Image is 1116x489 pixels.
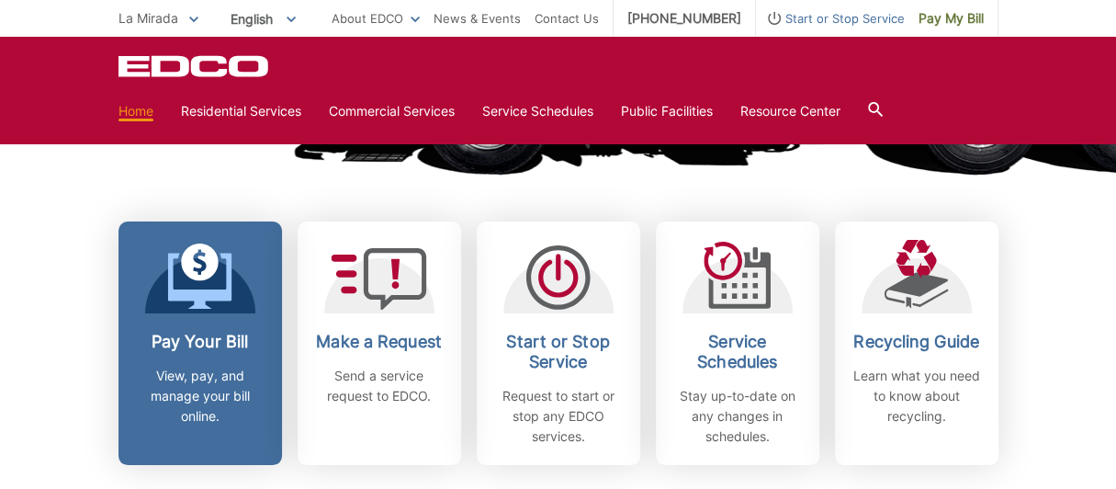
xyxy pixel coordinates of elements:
a: Resource Center [740,101,840,121]
a: Service Schedules [482,101,593,121]
a: Home [118,101,153,121]
a: Pay Your Bill View, pay, and manage your bill online. [118,222,282,465]
a: News & Events [434,8,521,28]
p: Request to start or stop any EDCO services. [490,386,626,447]
p: Stay up-to-date on any changes in schedules. [670,386,806,447]
p: Send a service request to EDCO. [311,366,447,406]
span: English [217,4,310,34]
a: EDCD logo. Return to the homepage. [118,55,271,77]
h2: Recycling Guide [849,332,985,352]
h2: Pay Your Bill [132,332,268,352]
h2: Service Schedules [670,332,806,372]
p: View, pay, and manage your bill online. [132,366,268,426]
a: Service Schedules Stay up-to-date on any changes in schedules. [656,222,819,465]
span: La Mirada [118,10,178,26]
a: Commercial Services [329,101,455,121]
a: Contact Us [535,8,599,28]
a: Residential Services [181,101,301,121]
h2: Make a Request [311,332,447,352]
span: Pay My Bill [919,8,984,28]
a: Make a Request Send a service request to EDCO. [298,222,461,465]
a: Public Facilities [621,101,713,121]
h2: Start or Stop Service [490,332,626,372]
p: Learn what you need to know about recycling. [849,366,985,426]
a: About EDCO [332,8,420,28]
a: Recycling Guide Learn what you need to know about recycling. [835,222,998,465]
